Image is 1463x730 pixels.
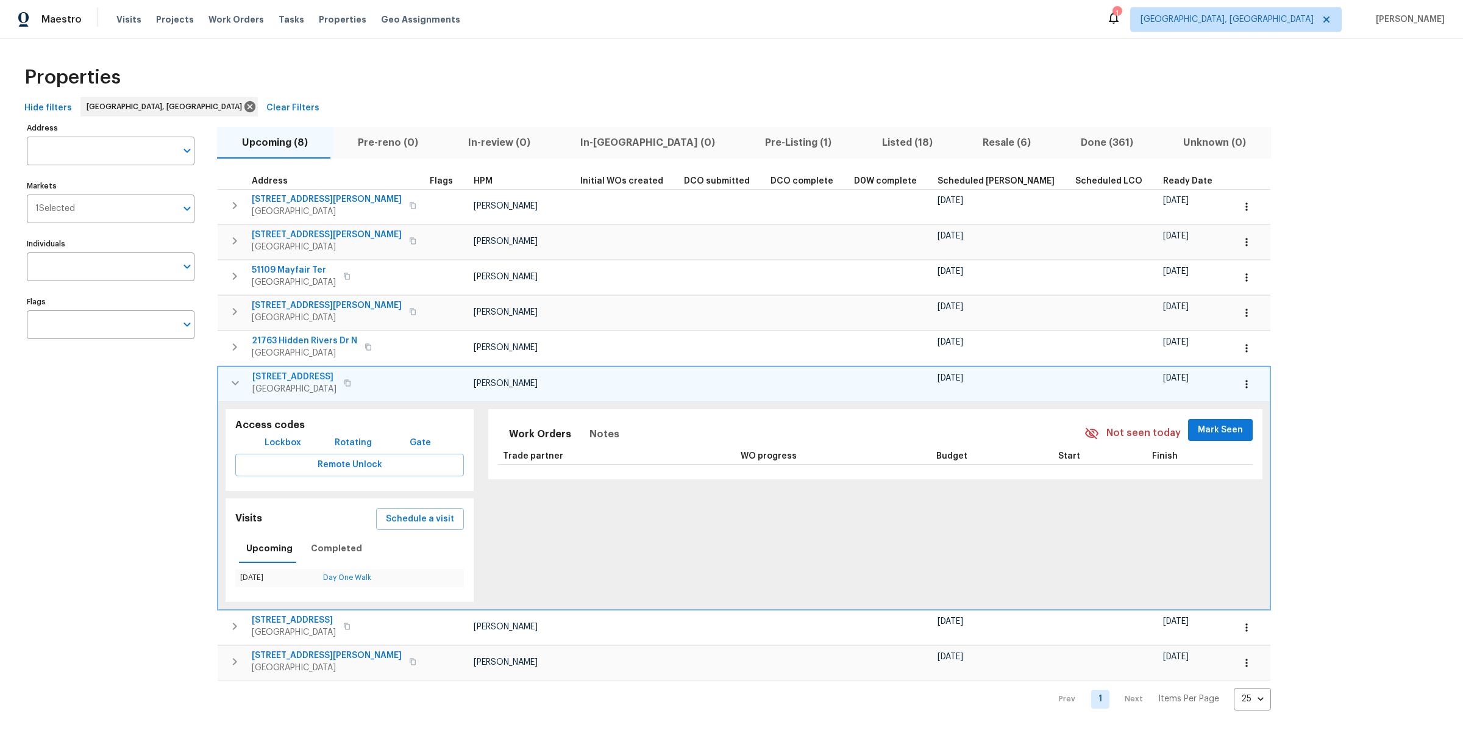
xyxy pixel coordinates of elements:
button: Clear Filters [262,97,324,120]
span: HPM [474,177,493,185]
button: Open [179,316,196,333]
span: Remote Unlock [245,457,454,473]
span: [GEOGRAPHIC_DATA] [252,206,402,218]
span: Not seen today [1106,426,1181,440]
a: Day One Walk [323,574,371,581]
span: Tasks [279,15,304,24]
span: 21763 Hidden Rivers Dr N [252,335,357,347]
span: Done (361) [1063,134,1151,151]
label: Markets [27,182,194,190]
span: [PERSON_NAME] [474,658,538,667]
span: [DATE] [938,338,963,346]
span: [DATE] [1163,302,1189,311]
button: Lockbox [260,432,306,454]
span: [DATE] [938,267,963,276]
span: DCO complete [771,177,833,185]
span: [DATE] [938,302,963,311]
span: Scheduled LCO [1075,177,1142,185]
span: [GEOGRAPHIC_DATA] [252,662,402,674]
span: [DATE] [1163,617,1189,626]
span: [PERSON_NAME] [1371,13,1445,26]
span: [PERSON_NAME] [474,308,538,317]
span: Initial WOs created [580,177,663,185]
span: Rotating [335,435,372,451]
span: [STREET_ADDRESS] [252,371,336,383]
span: [DATE] [938,653,963,661]
span: Finish [1152,452,1178,460]
button: Remote Unlock [235,454,464,476]
span: [GEOGRAPHIC_DATA] [252,626,336,639]
span: D0W complete [854,177,917,185]
h5: Access codes [235,419,464,432]
span: Schedule a visit [386,512,454,527]
span: [GEOGRAPHIC_DATA] [252,276,336,288]
label: Individuals [27,240,194,248]
span: [GEOGRAPHIC_DATA] [252,312,402,324]
span: [DATE] [1163,374,1189,382]
h5: Visits [235,512,262,525]
span: In-review (0) [450,134,548,151]
span: Start [1058,452,1080,460]
span: [GEOGRAPHIC_DATA] [252,347,357,359]
span: [STREET_ADDRESS] [252,614,336,626]
span: 1 Selected [35,204,75,214]
button: Gate [401,432,440,454]
span: In-[GEOGRAPHIC_DATA] (0) [563,134,733,151]
span: Budget [936,452,967,460]
span: [GEOGRAPHIC_DATA], [GEOGRAPHIC_DATA] [1141,13,1314,26]
td: [DATE] [235,569,318,587]
span: Scheduled [PERSON_NAME] [938,177,1055,185]
button: Open [179,200,196,217]
span: [PERSON_NAME] [474,273,538,281]
span: Lockbox [265,435,301,451]
span: [DATE] [1163,267,1189,276]
span: [PERSON_NAME] [474,623,538,631]
span: Ready Date [1163,177,1212,185]
span: Notes [589,426,619,443]
button: Schedule a visit [376,508,464,531]
span: [STREET_ADDRESS][PERSON_NAME] [252,229,402,241]
span: Work Orders [208,13,264,26]
span: Pre-reno (0) [340,134,436,151]
span: [DATE] [938,232,963,240]
span: Projects [156,13,194,26]
span: Mark Seen [1198,423,1243,438]
span: [DATE] [938,374,963,382]
span: [PERSON_NAME] [474,379,538,388]
nav: Pagination Navigation [1047,688,1271,710]
button: Hide filters [20,97,77,120]
span: Maestro [41,13,82,26]
span: Geo Assignments [381,13,460,26]
span: [STREET_ADDRESS][PERSON_NAME] [252,299,402,312]
span: [DATE] [1163,338,1189,346]
p: Items Per Page [1158,693,1219,705]
span: Resale (6) [965,134,1048,151]
span: [GEOGRAPHIC_DATA] [252,241,402,253]
span: [PERSON_NAME] [474,202,538,210]
button: Mark Seen [1188,419,1253,442]
span: [DATE] [938,617,963,626]
span: Listed (18) [864,134,950,151]
span: [DATE] [1163,232,1189,240]
span: Unknown (0) [1166,134,1264,151]
span: Flags [430,177,453,185]
span: [STREET_ADDRESS][PERSON_NAME] [252,193,402,206]
label: Flags [27,298,194,306]
span: [DATE] [1163,196,1189,205]
span: Upcoming (8) [224,134,326,151]
span: [PERSON_NAME] [474,343,538,352]
span: Hide filters [24,101,72,116]
div: [GEOGRAPHIC_DATA], [GEOGRAPHIC_DATA] [80,97,258,116]
span: Visits [116,13,141,26]
label: Address [27,124,194,132]
span: [STREET_ADDRESS][PERSON_NAME] [252,649,402,662]
span: [GEOGRAPHIC_DATA], [GEOGRAPHIC_DATA] [87,101,247,113]
span: 51109 Mayfair Ter [252,264,336,276]
span: Clear Filters [266,101,319,116]
span: [DATE] [938,196,963,205]
div: 25 [1234,683,1271,715]
span: Properties [24,71,121,84]
span: Gate [406,435,435,451]
button: Open [179,142,196,159]
button: Rotating [330,432,377,454]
